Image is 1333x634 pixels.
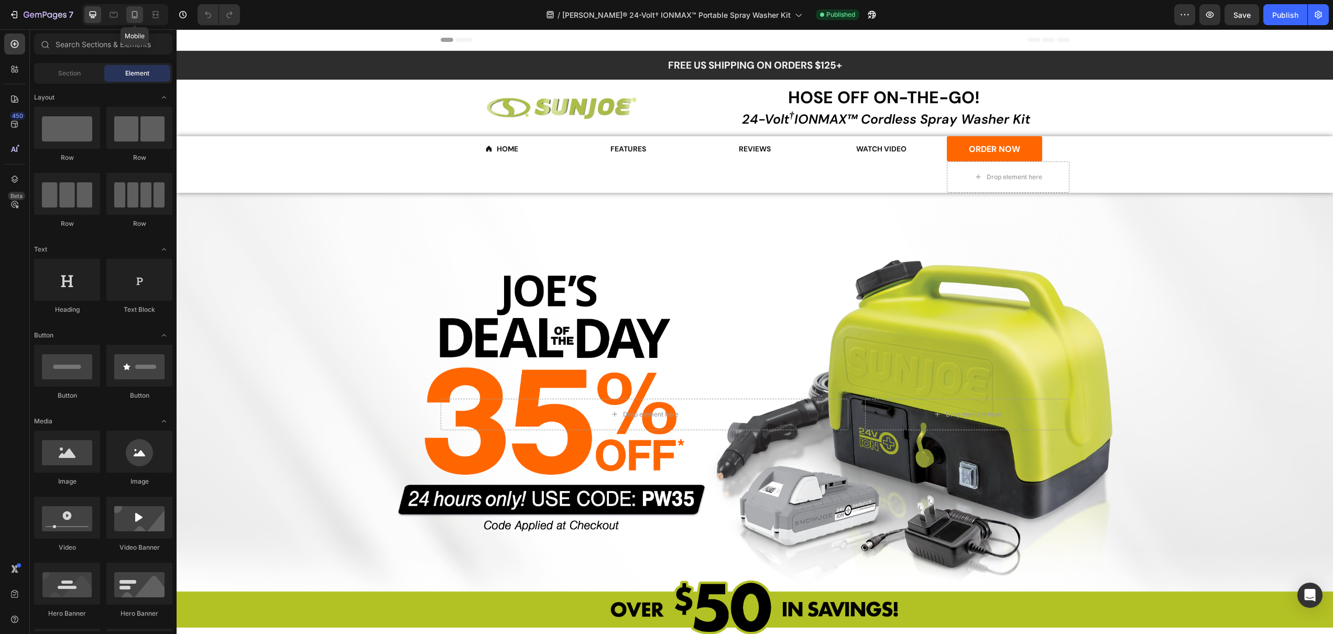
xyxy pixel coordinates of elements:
[1297,583,1323,608] div: Open Intercom Messenger
[491,29,665,42] strong: FREE US SHIPPING ON ORDERS $125+
[1225,4,1259,25] button: Save
[34,305,100,314] div: Heading
[34,331,53,340] span: Button
[106,609,172,618] div: Hero Banner
[1233,10,1251,19] span: Save
[562,9,791,20] span: [PERSON_NAME]® 24-Volt† IONMAX™ Portable Spray Washer Kit
[320,115,342,125] p: HOME
[446,381,502,389] div: Drop element here
[106,477,172,486] div: Image
[562,115,594,125] p: REVIEWS
[34,477,100,486] div: Image
[421,109,482,129] a: FEATURES
[558,9,560,20] span: /
[58,69,81,78] span: Section
[156,89,172,106] span: Toggle open
[106,153,172,162] div: Row
[613,79,617,92] sup: †
[106,391,172,400] div: Button
[1272,9,1298,20] div: Publish
[34,543,100,552] div: Video
[34,34,172,54] input: Search Sections & Elements
[69,8,73,21] p: 7
[34,219,100,228] div: Row
[826,10,855,19] span: Published
[34,391,100,400] div: Button
[611,57,803,79] span: HOSE OFF ON-THE-GO!
[770,107,866,132] button: ORDER NOW
[296,109,354,129] a: HOME
[34,153,100,162] div: Row
[106,219,172,228] div: Row
[156,241,172,258] span: Toggle open
[792,113,844,128] div: ORDER NOW
[156,413,172,430] span: Toggle open
[667,109,742,129] a: WATCH VIDEO
[810,144,866,152] div: Drop element here
[34,609,100,618] div: Hero Banner
[198,4,240,25] div: Undo/Redo
[34,417,52,426] span: Media
[550,109,607,129] a: REVIEWS
[680,115,730,125] p: WATCH VIDEO
[10,112,25,120] div: 450
[434,115,469,125] p: FEATURES
[106,305,172,314] div: Text Block
[310,62,461,94] img: gempages_503556048561374087-83f0cebc-8877-4b71-bfaf-b50f0984fffc.png
[4,4,78,25] button: 7
[125,69,149,78] span: Element
[34,245,47,254] span: Text
[769,381,825,389] div: Drop element here
[106,543,172,552] div: Video Banner
[177,29,1333,634] iframe: Design area
[8,192,25,200] div: Beta
[565,81,853,99] span: 24-Volt IONMAX™ Cordless Spray Washer Kit
[156,327,172,344] span: Toggle open
[1263,4,1307,25] button: Publish
[34,93,54,102] span: Layout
